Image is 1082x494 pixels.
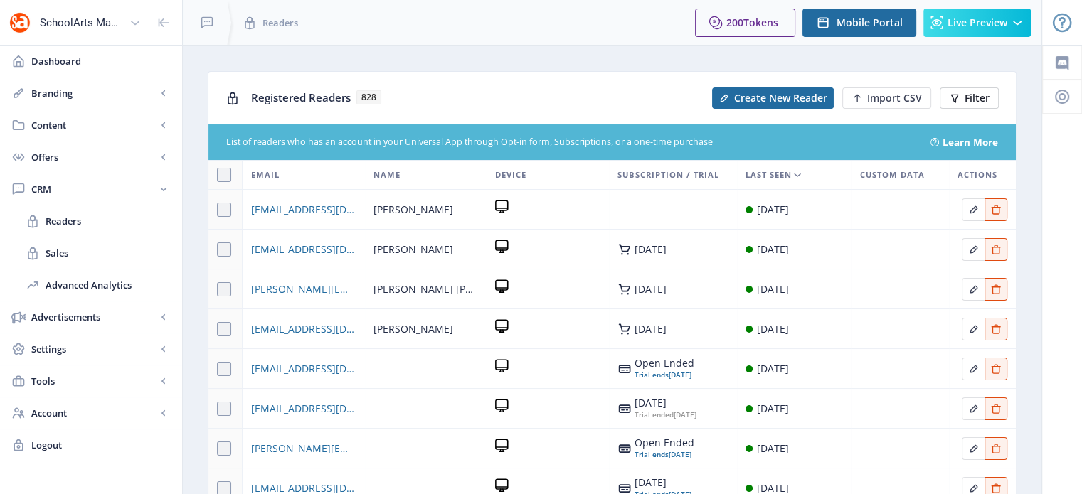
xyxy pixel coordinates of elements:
span: Advertisements [31,310,157,324]
a: Edit page [962,400,985,414]
a: Edit page [985,241,1007,254]
span: Import CSV [867,92,922,104]
button: Create New Reader [712,87,834,109]
a: New page [834,87,931,109]
a: Edit page [985,480,1007,493]
a: [EMAIL_ADDRESS][DOMAIN_NAME] [251,400,356,417]
div: Open Ended [635,358,694,369]
span: Dashboard [31,54,171,68]
span: Tokens [743,16,778,29]
img: properties.app_icon.png [9,11,31,34]
div: [DATE] [757,241,789,258]
a: Readers [14,205,168,237]
span: Readers [46,214,168,228]
span: Name [373,166,401,183]
span: [PERSON_NAME] [373,321,453,338]
div: [DATE] [757,400,789,417]
a: [PERSON_NAME][EMAIL_ADDRESS][PERSON_NAME][DOMAIN_NAME] [251,440,356,457]
a: [EMAIL_ADDRESS][DOMAIN_NAME] [251,321,356,338]
div: [DATE] [635,369,694,380]
a: Edit page [985,201,1007,215]
div: Open Ended [635,437,694,449]
span: Last Seen [746,166,792,183]
span: Trial ends [635,370,669,380]
a: Edit page [962,241,985,254]
a: [PERSON_NAME][EMAIL_ADDRESS][PERSON_NAME][DOMAIN_NAME] [251,281,356,298]
span: 828 [356,90,381,104]
span: Device [495,166,526,183]
a: Edit page [962,440,985,453]
a: Edit page [962,480,985,493]
button: Mobile Portal [802,9,916,37]
span: [PERSON_NAME] [373,241,453,258]
div: [DATE] [757,201,789,218]
a: Edit page [985,440,1007,453]
a: Edit page [962,360,985,374]
span: Live Preview [948,17,1007,28]
span: Readers [262,16,298,30]
span: [PERSON_NAME] [373,201,453,218]
span: Logout [31,438,171,452]
span: Trial ended [635,409,674,419]
a: Edit page [985,281,1007,294]
span: Advanced Analytics [46,278,168,292]
span: Create New Reader [734,92,827,104]
span: Trial ends [635,449,669,459]
span: Subscription / Trial [617,166,719,183]
span: Registered Readers [251,90,351,104]
div: [DATE] [635,323,667,335]
button: Import CSV [842,87,931,109]
a: Advanced Analytics [14,269,168,301]
span: Mobile Portal [837,17,903,28]
a: [EMAIL_ADDRESS][DOMAIN_NAME] [251,201,356,218]
span: Sales [46,246,168,260]
div: [DATE] [635,244,667,255]
span: Branding [31,86,157,100]
a: Edit page [962,201,985,215]
div: SchoolArts Magazine [40,7,124,38]
span: Filter [965,92,990,104]
span: Actions [958,166,997,183]
div: [DATE] [757,281,789,298]
button: 200Tokens [695,9,795,37]
span: Offers [31,150,157,164]
div: [DATE] [635,397,696,409]
a: New page [704,87,834,109]
a: Edit page [962,281,985,294]
span: [PERSON_NAME] [PERSON_NAME] [373,281,478,298]
span: Custom Data [859,166,924,183]
div: [DATE] [757,440,789,457]
div: List of readers who has an account in your Universal App through Opt-in form, Subscriptions, or a... [226,136,913,149]
span: Email [251,166,280,183]
span: CRM [31,182,157,196]
div: [DATE] [635,449,694,460]
a: Edit page [962,321,985,334]
span: Tools [31,374,157,388]
span: Content [31,118,157,132]
a: Edit page [985,400,1007,414]
span: Settings [31,342,157,356]
span: Account [31,406,157,420]
button: Live Preview [923,9,1031,37]
a: [EMAIL_ADDRESS][DOMAIN_NAME] [251,360,356,377]
div: [DATE] [757,360,789,377]
button: Filter [940,87,999,109]
a: Learn More [943,135,998,149]
div: [DATE] [757,321,789,338]
a: Sales [14,237,168,269]
div: [DATE] [635,409,696,420]
a: Edit page [985,360,1007,374]
a: Edit page [985,321,1007,334]
div: [DATE] [635,284,667,295]
a: [EMAIL_ADDRESS][DOMAIN_NAME] [251,241,356,258]
div: [DATE] [635,477,691,488]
